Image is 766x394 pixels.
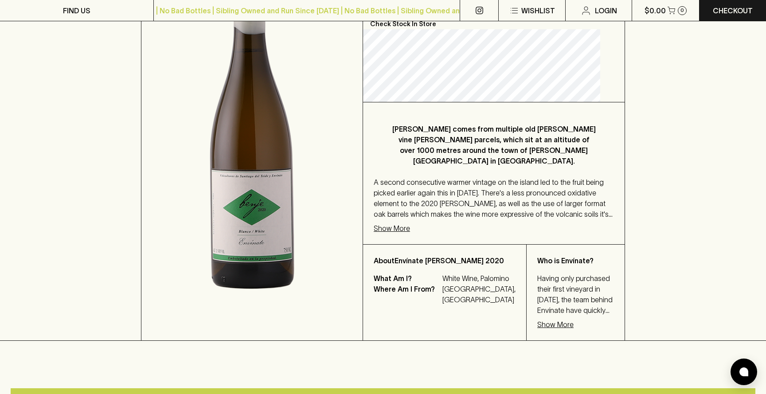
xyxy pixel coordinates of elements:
[645,5,666,16] p: $0.00
[521,5,555,16] p: Wishlist
[537,319,574,330] p: Show More
[739,367,748,376] img: bubble-icon
[374,178,613,250] span: A second consecutive warmer vintage on the island led to the fruit being picked earlier again thi...
[537,273,614,316] p: Having only purchased their first vineyard in [DATE], the team behind Envínate have quickly estab...
[595,5,617,16] p: Login
[374,223,410,234] p: Show More
[391,124,596,166] p: [PERSON_NAME] comes from multiple old [PERSON_NAME] vine [PERSON_NAME] parcels, which sit at an a...
[442,284,516,305] p: [GEOGRAPHIC_DATA], [GEOGRAPHIC_DATA]
[537,257,594,265] b: Who is Envínate?
[374,284,440,305] p: Where Am I From?
[713,5,753,16] p: Checkout
[374,273,440,284] p: What Am I?
[442,273,516,284] p: White Wine, Palomino
[63,5,90,16] p: FIND US
[374,255,516,266] p: About Envínate [PERSON_NAME] 2020
[680,8,684,13] p: 0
